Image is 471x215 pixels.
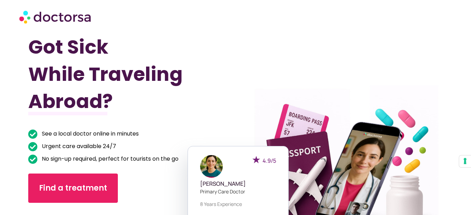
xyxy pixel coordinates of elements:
[28,33,204,115] h1: Got Sick While Traveling Abroad?
[200,200,276,208] p: 8 years experience
[40,154,178,164] span: No sign-up required, perfect for tourists on the go
[39,183,107,194] span: Find a treatment
[459,155,471,167] button: Your consent preferences for tracking technologies
[200,181,276,187] h5: [PERSON_NAME]
[263,157,276,164] span: 4.9/5
[200,188,276,195] p: Primary care doctor
[40,141,116,151] span: Urgent care available 24/7
[40,129,139,139] span: See a local doctor online in minutes
[28,174,118,203] a: Find a treatment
